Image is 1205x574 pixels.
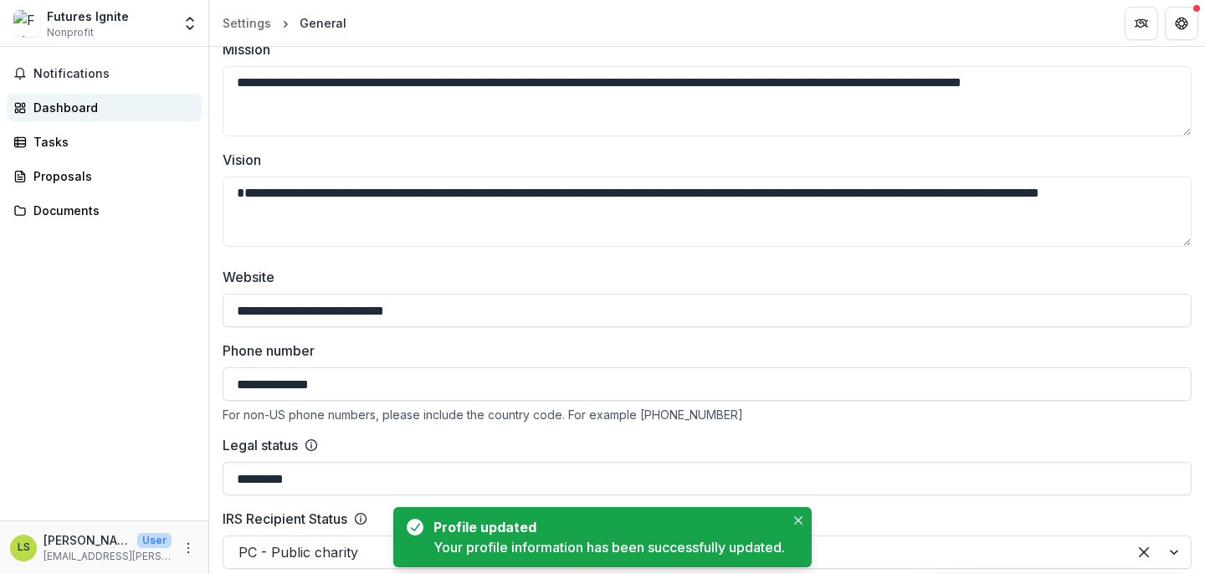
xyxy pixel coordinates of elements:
div: Liz Sumpter [18,542,30,553]
button: Open entity switcher [178,7,202,40]
div: Proposals [33,167,188,185]
div: Your profile information has been successfully updated. [433,537,785,557]
div: Tasks [33,133,188,151]
p: User [137,533,172,548]
label: Legal status [223,435,298,455]
img: Futures Ignite [13,10,40,37]
div: Settings [223,14,271,32]
button: Notifications [7,60,202,87]
nav: breadcrumb [216,11,353,35]
a: Documents [7,197,202,224]
label: Phone number [223,341,1182,361]
label: Vision [223,150,1182,170]
button: Get Help [1165,7,1198,40]
p: [PERSON_NAME] [44,531,131,549]
a: Dashboard [7,94,202,121]
label: IRS Recipient Status [223,509,347,529]
div: Futures Ignite [47,8,129,25]
div: Profile updated [433,517,778,537]
div: For non-US phone numbers, please include the country code. For example [PHONE_NUMBER] [223,407,1192,422]
div: Documents [33,202,188,219]
button: Partners [1125,7,1158,40]
a: Tasks [7,128,202,156]
p: [EMAIL_ADDRESS][PERSON_NAME][DOMAIN_NAME] [44,549,172,564]
div: General [300,14,346,32]
label: Website [223,267,1182,287]
button: Close [788,510,808,530]
div: Clear selected options [1131,539,1157,566]
a: Settings [216,11,278,35]
label: Mission [223,39,1182,59]
button: More [178,538,198,558]
a: Proposals [7,162,202,190]
span: Nonprofit [47,25,94,40]
span: Notifications [33,67,195,81]
div: Dashboard [33,99,188,116]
